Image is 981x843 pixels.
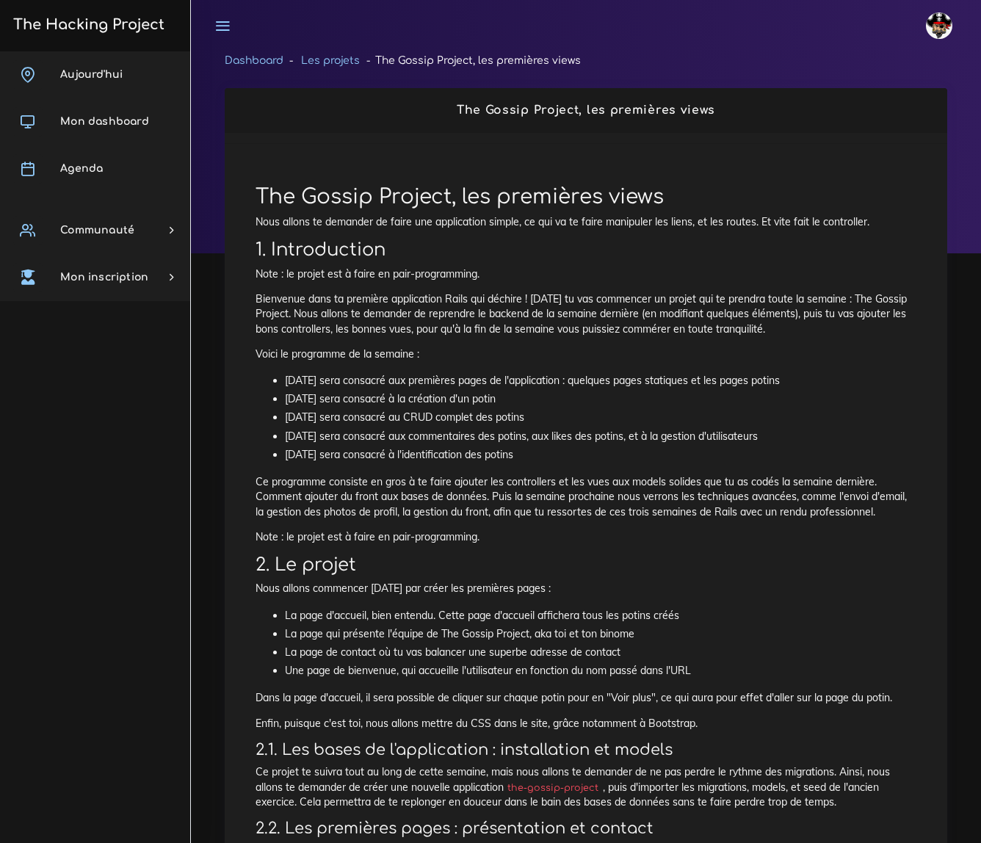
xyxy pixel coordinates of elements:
p: Note : le projet est à faire en pair-programming. [256,267,916,281]
span: Mon inscription [60,272,148,283]
code: the-gossip-project [504,781,603,795]
a: Les projets [301,55,360,66]
h2: 1. Introduction [256,239,916,261]
li: [DATE] sera consacré aux premières pages de l'application : quelques pages statiques et les pages... [285,372,916,390]
p: Note : le projet est à faire en pair-programming. [256,529,916,544]
span: Mon dashboard [60,116,149,127]
span: Communauté [60,225,134,236]
h1: The Gossip Project, les premières views [256,185,916,210]
h2: 2. Le projet [256,554,916,576]
span: Agenda [60,163,103,174]
li: [DATE] sera consacré à l'identification des potins [285,446,916,464]
p: Bienvenue dans ta première application Rails qui déchire ! [DATE] tu vas commencer un projet qui ... [256,292,916,336]
li: La page qui présente l'équipe de The Gossip Project, aka toi et ton binome [285,625,916,643]
h2: The Gossip Project, les premières views [240,104,932,117]
h3: The Hacking Project [9,17,164,33]
h3: 2.1. Les bases de l'application : installation et models [256,741,916,759]
p: Nous allons commencer [DATE] par créer les premières pages : [256,581,916,596]
li: La page de contact où tu vas balancer une superbe adresse de contact [285,643,916,662]
p: Ce projet te suivra tout au long de cette semaine, mais nous allons te demander de ne pas perdre ... [256,764,916,809]
p: Enfin, puisque c'est toi, nous allons mettre du CSS dans le site, grâce notamment à Bootstrap. [256,716,916,731]
p: Nous allons te demander de faire une application simple, ce qui va te faire manipuler les liens, ... [256,214,916,229]
h3: 2.2. Les premières pages : présentation et contact [256,820,916,838]
a: Dashboard [225,55,283,66]
li: [DATE] sera consacré au CRUD complet des potins [285,408,916,427]
p: Ce programme consiste en gros à te faire ajouter les controllers et les vues aux models solides q... [256,474,916,519]
li: [DATE] sera consacré aux commentaires des potins, aux likes des potins, et à la gestion d'utilisa... [285,427,916,446]
li: The Gossip Project, les premières views [360,51,580,70]
p: Dans la page d'accueil, il sera possible de cliquer sur chaque potin pour en "Voir plus", ce qui ... [256,690,916,705]
img: avatar [926,12,952,39]
li: [DATE] sera consacré à la création d'un potin [285,390,916,408]
span: Aujourd'hui [60,69,123,80]
li: Une page de bienvenue, qui accueille l'utilisateur en fonction du nom passé dans l'URL [285,662,916,680]
p: Voici le programme de la semaine : [256,347,916,361]
li: La page d'accueil, bien entendu. Cette page d'accueil affichera tous les potins créés [285,607,916,625]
